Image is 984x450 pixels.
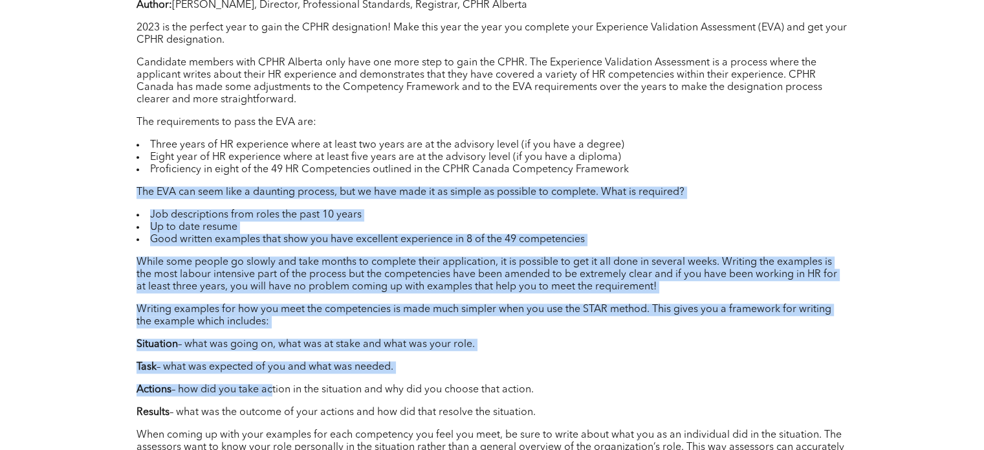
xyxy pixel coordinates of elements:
[137,164,848,176] li: Proficiency in eight of the 49 HR Competencies outlined in the CPHR Canada Competency Framework
[137,221,848,234] li: Up to date resume
[137,362,157,372] b: Task
[137,339,848,351] p: – what was going on, what was at stake and what was your role.
[137,361,848,374] p: – what was expected of you and what was needed.
[137,139,848,152] li: Three years of HR experience where at least two years are at the advisory level (if you have a de...
[137,407,848,419] p: – what was the outcome of your actions and how did that resolve the situation.
[137,385,171,395] b: Actions
[137,256,848,293] p: While some people go slowly and take months to complete their application, it is possible to get ...
[137,384,848,396] p: – how did you take action in the situation and why did you choose that action.
[137,117,848,129] p: The requirements to pass the EVA are:
[137,234,848,246] li: Good written examples that show you have excellent experience in 8 of the 49 competencies
[137,57,848,106] p: Candidate members with CPHR Alberta only have one more step to gain the CPHR. The Experience Vali...
[137,304,848,328] p: Writing examples for how you meet the competencies is made much simpler when you use the STAR met...
[137,407,169,418] b: Results
[137,22,848,47] p: 2023 is the perfect year to gain the CPHR designation! Make this year the year you complete your ...
[137,152,848,164] li: Eight year of HR experience where at least five years are at the advisory level (if you have a di...
[137,186,848,199] p: The EVA can seem like a daunting process, but we have made it as simple as possible to complete. ...
[137,209,848,221] li: Job descriptions from roles the past 10 years
[137,339,178,350] b: Situation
